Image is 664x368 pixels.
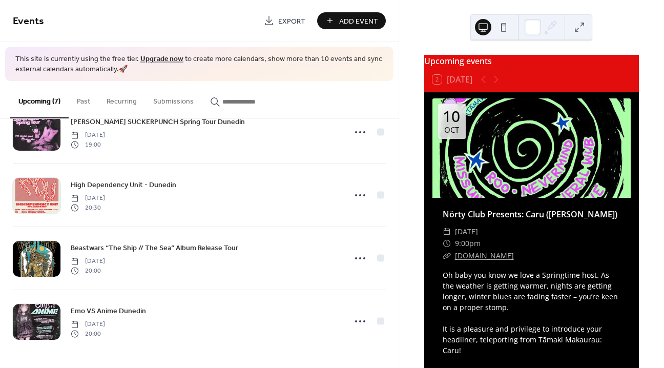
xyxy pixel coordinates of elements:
span: [DATE] [71,320,105,329]
span: 20:00 [71,329,105,338]
button: Past [69,81,98,117]
span: [DATE] [71,257,105,266]
div: ​ [443,226,451,238]
span: 20:00 [71,266,105,275]
a: Upgrade now [140,52,183,66]
div: ​ [443,237,451,250]
span: High Dependency Unit - Dunedin [71,180,176,191]
span: 20:30 [71,203,105,212]
span: Export [278,16,305,27]
span: Emo VS Anime Dunedin [71,306,146,317]
div: 10 [443,109,460,124]
span: Events [13,11,44,31]
button: Recurring [98,81,145,117]
span: 19:00 [71,140,105,149]
span: This site is currently using the free tier. to create more calendars, show more than 10 events an... [15,54,383,74]
a: High Dependency Unit - Dunedin [71,179,176,191]
a: Nörty Club Presents: Caru ([PERSON_NAME]) [443,209,617,220]
span: [DATE] [71,194,105,203]
div: Upcoming events [424,55,639,67]
span: [PERSON_NAME] SUCKERPUNCH Spring Tour Dunedin [71,117,245,128]
span: Beastwars “The Ship // The Sea” Album Release Tour [71,243,238,254]
a: Beastwars “The Ship // The Sea” Album Release Tour [71,242,238,254]
div: ​ [443,250,451,262]
a: [PERSON_NAME] SUCKERPUNCH Spring Tour Dunedin [71,116,245,128]
span: [DATE] [455,226,478,238]
a: Export [256,12,313,29]
div: Oct [444,126,459,134]
a: Emo VS Anime Dunedin [71,305,146,317]
button: Submissions [145,81,202,117]
button: Upcoming (7) [10,81,69,118]
a: [DOMAIN_NAME] [455,251,514,260]
span: 9:00pm [455,237,481,250]
span: [DATE] [71,131,105,140]
span: Add Event [339,16,378,27]
button: Add Event [317,12,386,29]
